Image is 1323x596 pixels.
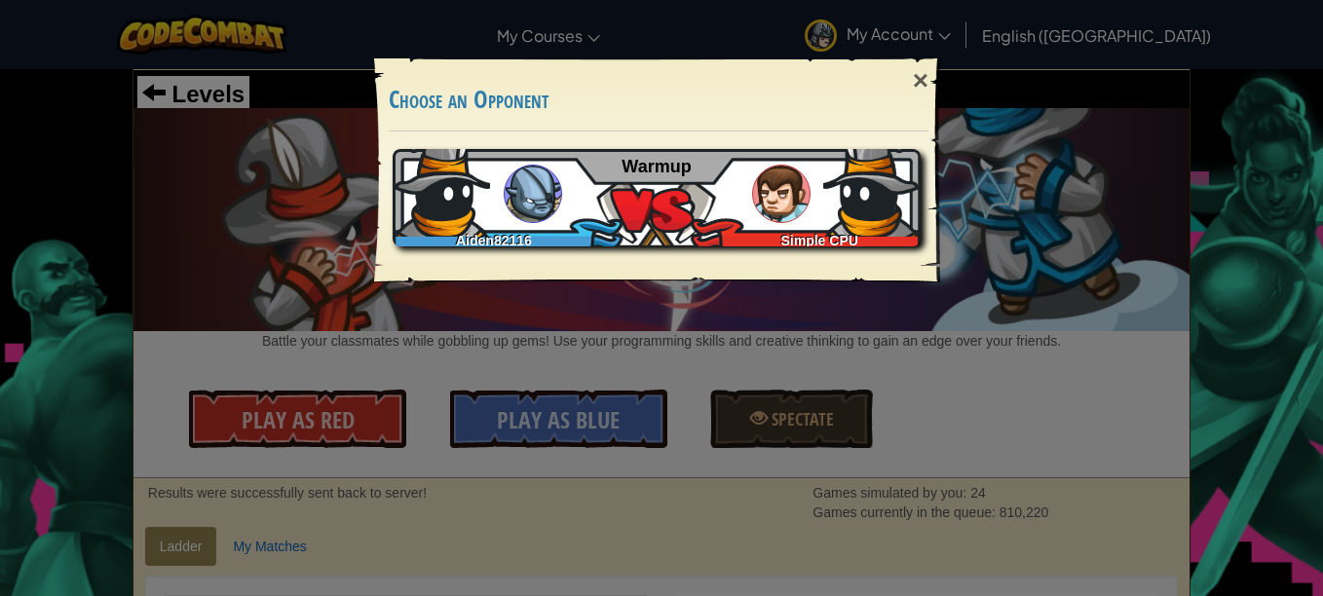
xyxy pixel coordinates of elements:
[456,233,532,248] span: Aiden82116
[504,165,562,223] img: ogres_ladder_tutorial.png
[752,165,811,223] img: humans_ladder_tutorial.png
[393,139,490,237] img: ydwmskAAAAGSURBVAMA1zIdaJYLXsYAAAAASUVORK5CYII=
[823,139,921,237] img: ydwmskAAAAGSURBVAMA1zIdaJYLXsYAAAAASUVORK5CYII=
[781,233,858,248] span: Simple CPU
[622,157,691,176] span: Warmup
[898,53,943,109] div: ×
[395,149,923,246] a: Aiden82116Simple CPU
[389,87,928,113] h3: Choose an Opponent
